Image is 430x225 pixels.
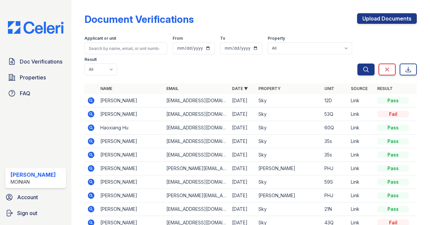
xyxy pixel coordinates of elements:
div: Pass [377,138,409,145]
td: Sky [256,135,322,148]
td: [EMAIL_ADDRESS][DOMAIN_NAME] [164,175,230,189]
div: Fail [377,111,409,117]
label: Property [268,36,285,41]
td: [DATE] [229,202,256,216]
td: [EMAIL_ADDRESS][DOMAIN_NAME] [164,202,230,216]
a: Date ▼ [232,86,248,91]
a: Property [258,86,281,91]
td: PHJ [322,189,348,202]
td: Link [348,94,375,108]
td: Link [348,135,375,148]
div: Pass [377,165,409,172]
td: [PERSON_NAME] [98,162,164,175]
td: Link [348,175,375,189]
span: Sign out [17,209,37,217]
a: Upload Documents [357,13,417,24]
div: Pass [377,192,409,199]
div: Document Verifications [84,13,194,25]
td: Link [348,162,375,175]
td: [PERSON_NAME] [98,108,164,121]
a: Unit [324,86,334,91]
td: Sky [256,108,322,121]
td: Sky [256,202,322,216]
td: [EMAIL_ADDRESS][DOMAIN_NAME] [164,108,230,121]
td: [DATE] [229,135,256,148]
td: [DATE] [229,121,256,135]
label: Result [84,57,97,62]
td: Link [348,148,375,162]
td: PHJ [322,162,348,175]
span: Properties [20,73,46,81]
td: 53Q [322,108,348,121]
label: Applicant or unit [84,36,116,41]
a: FAQ [5,87,66,100]
td: Link [348,189,375,202]
td: 60Q [322,121,348,135]
span: FAQ [20,89,30,97]
td: [PERSON_NAME][EMAIL_ADDRESS][DOMAIN_NAME] [164,162,230,175]
td: [DATE] [229,175,256,189]
a: Name [100,86,112,91]
div: Pass [377,179,409,185]
td: [EMAIL_ADDRESS][DOMAIN_NAME] [164,94,230,108]
td: [DATE] [229,189,256,202]
td: [PERSON_NAME] [256,162,322,175]
td: [PERSON_NAME] [98,202,164,216]
td: Haoxiang Hu [98,121,164,135]
td: 12D [322,94,348,108]
td: Link [348,202,375,216]
div: [PERSON_NAME] [11,171,56,179]
td: 59S [322,175,348,189]
td: 35s [322,148,348,162]
td: [PERSON_NAME] [98,175,164,189]
td: [EMAIL_ADDRESS][DOMAIN_NAME] [164,121,230,135]
a: Account [3,191,69,204]
td: [PERSON_NAME] [98,94,164,108]
a: Result [377,86,393,91]
td: [PERSON_NAME] [98,189,164,202]
div: Pass [377,124,409,131]
td: Sky [256,175,322,189]
td: Sky [256,94,322,108]
td: [EMAIL_ADDRESS][DOMAIN_NAME] [164,148,230,162]
td: [DATE] [229,148,256,162]
a: Sign out [3,206,69,220]
a: Email [166,86,179,91]
td: 35s [322,135,348,148]
span: Doc Verifications [20,58,62,66]
label: From [173,36,183,41]
td: [PERSON_NAME] [98,135,164,148]
td: Link [348,121,375,135]
div: Pass [377,97,409,104]
td: 21N [322,202,348,216]
td: [DATE] [229,94,256,108]
div: Moinian [11,179,56,185]
td: Sky [256,121,322,135]
img: CE_Logo_Blue-a8612792a0a2168367f1c8372b55b34899dd931a85d93a1a3d3e32e68fde9ad4.png [3,21,69,34]
td: [DATE] [229,162,256,175]
td: [PERSON_NAME] [256,189,322,202]
td: [PERSON_NAME] [98,148,164,162]
a: Properties [5,71,66,84]
td: [DATE] [229,108,256,121]
a: Doc Verifications [5,55,66,68]
span: Account [17,193,38,201]
div: Pass [377,206,409,212]
td: Link [348,108,375,121]
td: [PERSON_NAME][EMAIL_ADDRESS][DOMAIN_NAME] [164,189,230,202]
td: [EMAIL_ADDRESS][DOMAIN_NAME] [164,135,230,148]
a: Source [351,86,368,91]
td: Sky [256,148,322,162]
label: To [220,36,225,41]
input: Search by name, email, or unit number [84,42,167,54]
div: Pass [377,152,409,158]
